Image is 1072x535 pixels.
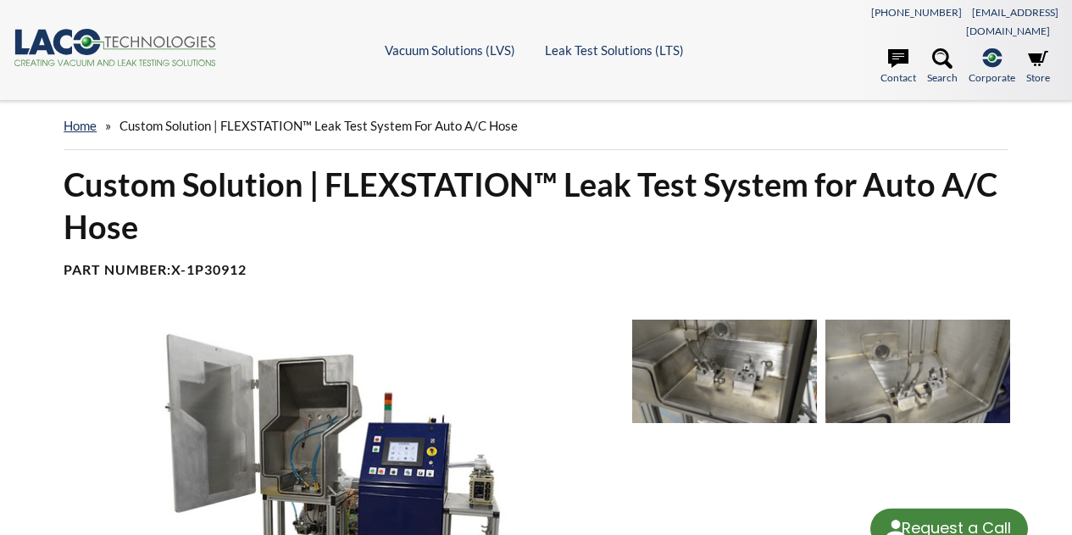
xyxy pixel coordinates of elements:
[385,42,515,58] a: Vacuum Solutions (LVS)
[871,6,962,19] a: [PHONE_NUMBER]
[171,261,247,277] b: X-1P30912
[969,70,1015,86] span: Corporate
[632,320,817,423] img: Flexstation Leak Test System for A/C Hoses with custom tooled test chamber, angled view
[927,48,958,86] a: Search
[119,118,518,133] span: Custom Solution | FLEXSTATION™ Leak Test System for Auto A/C Hose
[64,261,1008,279] h4: Part Number:
[64,102,1008,150] div: »
[825,320,1010,423] img: Flexstation Leak Test System for A/C Hoses with custom tooled test chamber, angled view
[880,48,916,86] a: Contact
[64,118,97,133] a: home
[64,164,1008,248] h1: Custom Solution | FLEXSTATION™ Leak Test System for Auto A/C Hose
[1026,48,1050,86] a: Store
[966,6,1058,37] a: [EMAIL_ADDRESS][DOMAIN_NAME]
[545,42,684,58] a: Leak Test Solutions (LTS)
